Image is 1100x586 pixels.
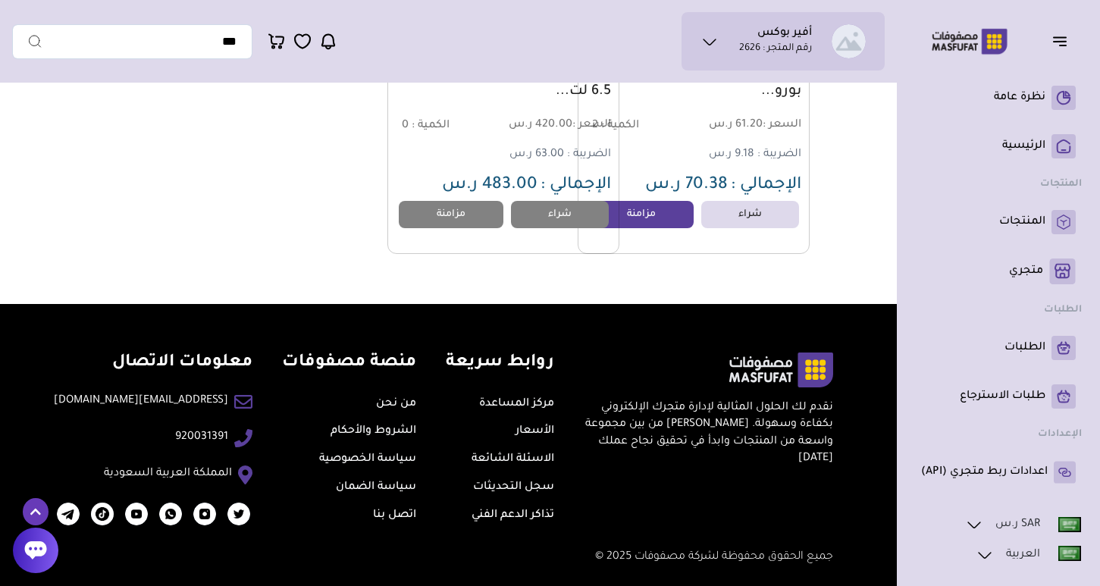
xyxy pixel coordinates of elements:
span: الضريبة : [567,149,611,161]
span: الكمية : [601,120,639,132]
img: 2025-03-25-67e2a7c3cad15.png [91,503,114,525]
img: 2023-07-25-64c022301425f.png [159,503,182,525]
a: الطلبات [921,336,1076,360]
img: 2023-07-25-64c02204370b4.png [125,503,148,525]
a: المملكة العربية السعودية [104,465,232,482]
a: مزامنة [589,201,694,228]
span: 61.20 ر.س [695,118,801,133]
a: نظرة عامة [921,86,1076,110]
a: SAR ر.س [964,515,1082,534]
a: سجل التحديثات [473,481,554,494]
span: 420.00 ر.س [506,118,612,133]
a: مركز المساعدة [479,398,554,410]
a: شراء [701,201,799,228]
img: Logo [921,27,1018,56]
p: اعدادات ربط متجري (API) [921,465,1048,480]
span: 0 [402,120,409,132]
a: الرئيسية [921,134,1076,158]
p: المنتجات [999,215,1045,230]
strong: الطلبات [1044,305,1082,315]
p: نظرة عامة [994,90,1045,105]
a: [EMAIL_ADDRESS][DOMAIN_NAME] [54,393,228,409]
p: الطلبات [1004,340,1045,356]
h4: منصة مصفوفات [282,353,416,374]
a: الاسئلة الشائعة [472,453,554,465]
h4: معلومات الاتصال [54,353,252,374]
a: العربية [975,545,1082,565]
p: نقدم لك الحلول المثالية لإدارة متجرك الإلكتروني بكفاءة وسهولة. [PERSON_NAME] من بين مجموعة واسعة ... [578,400,833,468]
h1: أفير بوكس [757,27,812,42]
a: سياسة الضمان [336,481,416,494]
a: سياسة الخصوصية [319,453,416,465]
img: 2023-12-25-6589b5437449c.png [57,503,80,525]
p: طلبات الاسترجاع [960,389,1045,404]
span: 483.00 ر.س [442,177,537,195]
span: 9.18 ر.س [709,149,754,161]
strong: المنتجات [1040,179,1082,190]
a: شراء [511,201,609,228]
p: متجري [1009,264,1043,279]
a: طلبات الاسترجاع [921,384,1076,409]
a: اتصل بنا [373,509,416,522]
a: تذاكر الدعم الفني [472,509,554,522]
a: الشروط والأحكام [331,425,416,437]
a: المنتجات [921,210,1076,234]
img: 2023-07-25-64c0221ed0464.png [193,503,216,525]
span: السعر : [572,119,611,131]
img: 2023-07-25-64c0220d47a7b.png [227,503,250,525]
p: الرئيسية [1002,139,1045,154]
img: ماجد العنزي [832,24,866,58]
a: مزامنة [399,201,504,228]
span: الإجمالي : [731,177,801,195]
a: الأسعار [516,425,554,437]
p: رقم المتجر : 2626 [739,42,812,57]
span: الإجمالي : [541,177,611,195]
img: Eng [1058,517,1081,532]
h4: روابط سريعة [446,353,554,374]
span: 70.38 ر.س [645,177,728,195]
strong: الإعدادات [1038,429,1082,440]
a: 920031391 [175,429,228,446]
a: من نحن [376,398,416,410]
h6: جميع الحقوق محفوظة لشركة مصفوفات 2025 © [49,550,833,565]
span: السعر : [763,119,801,131]
span: الضريبة : [757,149,801,161]
span: الكمية : [412,120,450,132]
span: 63.00 ر.س [509,149,564,161]
a: اعدادات ربط متجري (API) [921,460,1076,484]
a: متجري [921,259,1076,284]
